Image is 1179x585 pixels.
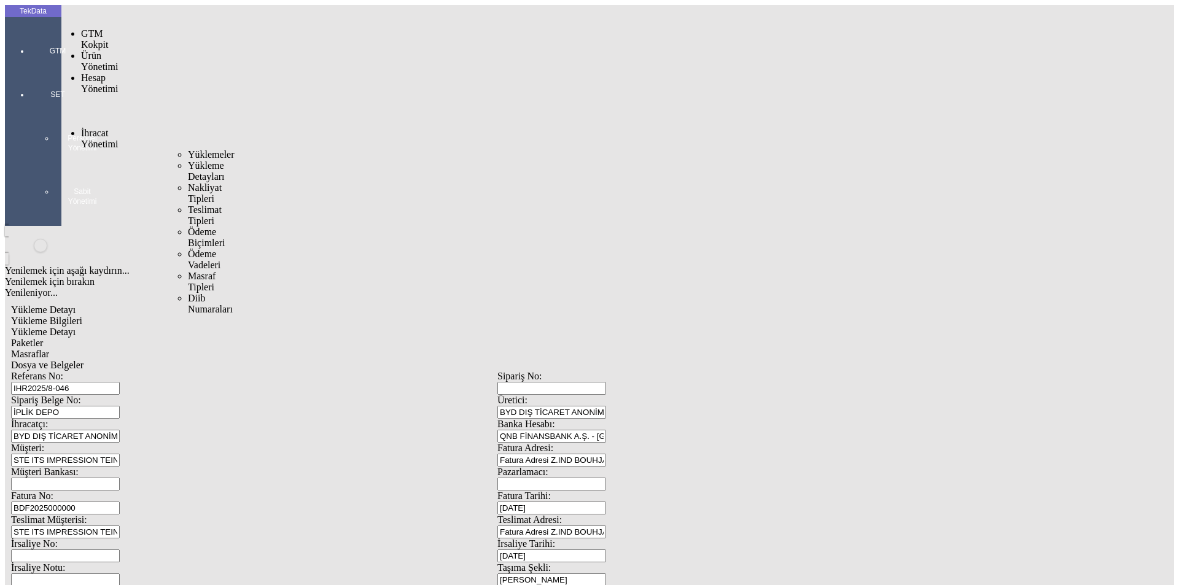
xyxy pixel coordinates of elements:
span: İhracatçı: [11,419,48,429]
span: İrsaliye Tarihi: [497,538,555,549]
span: Dosya ve Belgeler [11,360,84,370]
span: Diib Numaraları [188,293,233,314]
div: Yenilemek için bırakın [5,276,990,287]
span: SET [39,90,76,99]
span: Hesap Yönetimi [81,72,118,94]
div: Yenilemek için aşağı kaydırın... [5,265,990,276]
span: Masraflar [11,349,49,359]
span: Masraf Tipleri [188,271,216,292]
span: Müşteri Bankası: [11,467,79,477]
span: Yüklemeler [188,149,235,160]
span: İhracat Yönetimi [81,128,118,149]
span: İrsaliye No: [11,538,58,549]
span: Sipariş No: [497,371,542,381]
span: Yükleme Bilgileri [11,316,82,326]
span: Nakliyat Tipleri [188,182,222,204]
div: TekData [5,6,61,16]
span: Banka Hesabı: [497,419,555,429]
span: Teslimat Tipleri [188,204,222,226]
span: Fatura No: [11,490,53,501]
span: GTM Kokpit [81,28,108,50]
span: Yükleme Detayı [11,327,76,337]
span: Yükleme Detayları [188,160,225,182]
span: Üretici: [497,395,527,405]
span: Paketler [11,338,43,348]
span: Teslimat Adresi: [497,514,562,525]
span: Yükleme Detayı [11,304,76,315]
span: Sipariş Belge No: [11,395,81,405]
span: Fatura Tarihi: [497,490,551,501]
span: İrsaliye Notu: [11,562,65,573]
span: Ödeme Biçimleri [188,227,225,248]
span: Referans No: [11,371,63,381]
span: Fatura Adresi: [497,443,553,453]
div: Yenileniyor... [5,287,990,298]
span: Ürün Yönetimi [81,50,118,72]
span: Pazarlamacı: [497,467,548,477]
span: Teslimat Müşterisi: [11,514,87,525]
span: Taşıma Şekli: [497,562,551,573]
span: Ödeme Vadeleri [188,249,220,270]
span: Müşteri: [11,443,44,453]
